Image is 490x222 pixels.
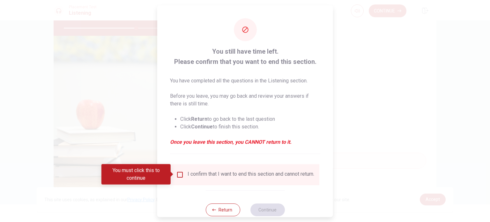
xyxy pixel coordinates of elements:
[170,138,320,146] em: Once you leave this section, you CANNOT return to it.
[250,203,285,216] button: Continue
[180,115,320,123] li: Click to go back to the last question
[101,164,171,185] div: You must click this to continue
[191,116,207,122] strong: Return
[170,46,320,66] span: You still have time left. Please confirm that you want to end this section.
[170,77,320,84] p: You have completed all the questions in the Listening section.
[205,203,240,216] button: Return
[188,171,314,178] div: I confirm that I want to end this section and cannot return.
[176,171,184,178] span: You must click this to continue
[191,123,213,129] strong: Continue
[170,92,320,107] p: Before you leave, you may go back and review your answers if there is still time.
[180,123,320,130] li: Click to finish this section.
